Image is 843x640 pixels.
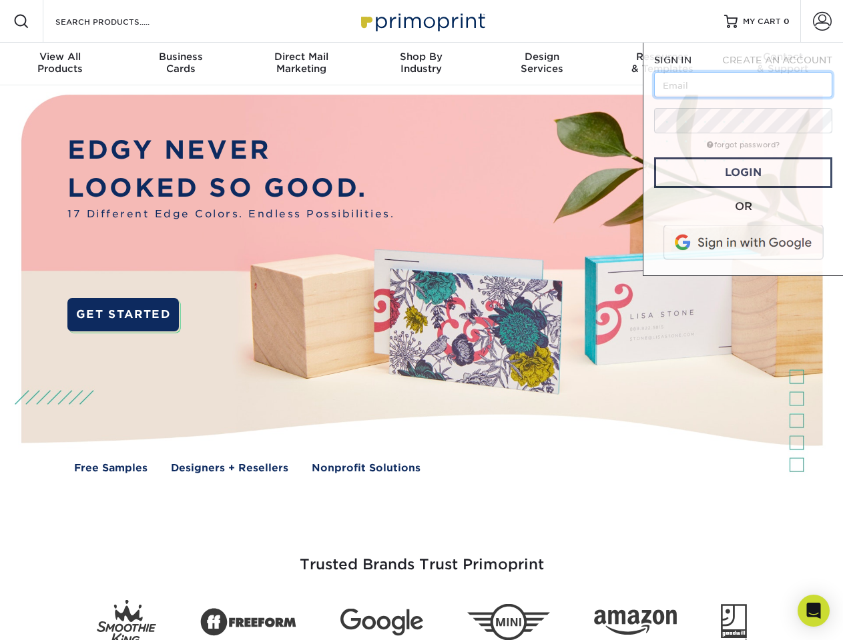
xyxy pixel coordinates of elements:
[54,13,184,29] input: SEARCH PRODUCTS.....
[361,51,481,75] div: Industry
[67,207,394,222] span: 17 Different Edge Colors. Endless Possibilities.
[67,131,394,169] p: EDGY NEVER
[798,595,830,627] div: Open Intercom Messenger
[74,461,148,476] a: Free Samples
[784,17,790,26] span: 0
[482,43,602,85] a: DesignServices
[171,461,288,476] a: Designers + Resellers
[355,7,489,35] img: Primoprint
[654,157,832,188] a: Login
[602,51,722,75] div: & Templates
[120,51,240,75] div: Cards
[241,51,361,75] div: Marketing
[120,43,240,85] a: BusinessCards
[67,298,179,331] a: GET STARTED
[654,72,832,97] input: Email
[31,524,812,589] h3: Trusted Brands Trust Primoprint
[602,51,722,63] span: Resources
[67,169,394,207] p: LOOKED SO GOOD.
[743,16,781,27] span: MY CART
[482,51,602,63] span: Design
[361,43,481,85] a: Shop ByIndustry
[722,55,832,65] span: CREATE AN ACCOUNT
[3,599,113,635] iframe: Google Customer Reviews
[361,51,481,63] span: Shop By
[654,199,832,215] div: OR
[654,55,691,65] span: SIGN IN
[482,51,602,75] div: Services
[312,461,420,476] a: Nonprofit Solutions
[721,604,747,640] img: Goodwill
[602,43,722,85] a: Resources& Templates
[241,43,361,85] a: Direct MailMarketing
[340,609,423,636] img: Google
[120,51,240,63] span: Business
[241,51,361,63] span: Direct Mail
[707,141,780,149] a: forgot password?
[594,610,677,635] img: Amazon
